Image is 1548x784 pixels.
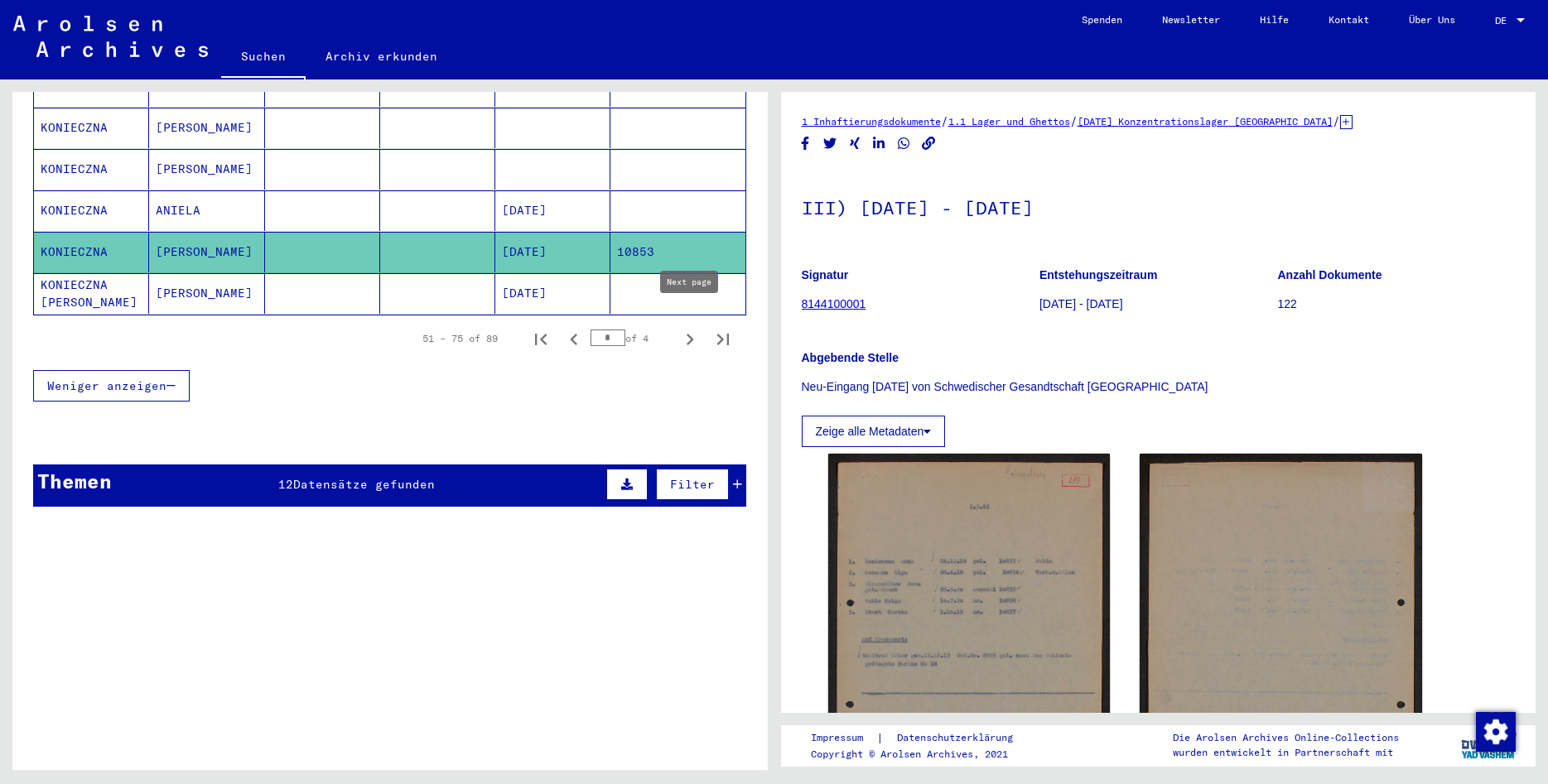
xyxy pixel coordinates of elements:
[149,149,264,190] mat-cell: [PERSON_NAME]
[37,466,112,496] div: Themen
[1495,15,1513,26] span: DE
[1278,296,1515,313] p: 122
[1173,730,1399,745] p: Die Arolsen Archives Online-Collections
[846,133,864,154] button: Share on Xing
[811,729,876,747] a: Impressum
[1039,296,1276,313] p: [DATE] - [DATE]
[221,36,306,79] a: Suchen
[811,747,1033,762] p: Copyright © Arolsen Archives, 2021
[34,273,149,314] mat-cell: KONIECZNA [PERSON_NAME]
[34,232,149,272] mat-cell: KONIECZNA
[1173,745,1399,760] p: wurden entwickelt in Partnerschaft mit
[495,273,610,314] mat-cell: [DATE]
[149,190,264,231] mat-cell: ANIELA
[34,149,149,190] mat-cell: KONIECZNA
[673,322,706,355] button: Next page
[802,115,941,127] a: 1 Inhaftierungsdokumente
[948,115,1070,127] a: 1.1 Lager und Ghettos
[1278,268,1382,281] b: Anzahl Dokumente
[706,322,740,355] button: Last page
[670,477,715,492] span: Filter
[1458,724,1520,766] img: yv_logo.png
[797,133,814,154] button: Share on Facebook
[149,108,264,148] mat-cell: [PERSON_NAME]
[557,322,591,355] button: Previous page
[1070,113,1078,128] span: /
[610,232,745,272] mat-cell: 10853
[149,232,264,272] mat-cell: [PERSON_NAME]
[941,113,948,128] span: /
[278,477,293,492] span: 12
[802,351,899,364] b: Abgebende Stelle
[656,469,729,500] button: Filter
[1475,711,1515,751] div: Zustimmung ändern
[822,133,839,154] button: Share on Twitter
[149,273,264,314] mat-cell: [PERSON_NAME]
[495,190,610,231] mat-cell: [DATE]
[884,729,1033,747] a: Datenschutzerklärung
[802,416,946,447] button: Zeige alle Metadaten
[591,330,673,346] div: of 4
[13,16,208,57] img: Arolsen_neg.svg
[422,331,498,346] div: 51 – 75 of 89
[293,477,435,492] span: Datensätze gefunden
[306,36,457,76] a: Archiv erkunden
[1333,113,1340,128] span: /
[802,378,1516,396] p: Neu-Eingang [DATE] von Schwedischer Gesandtschaft [GEOGRAPHIC_DATA]
[802,297,866,310] a: 8144100001
[1078,115,1333,127] a: [DATE] Konzentrationslager [GEOGRAPHIC_DATA]
[34,108,149,148] mat-cell: KONIECZNA
[495,232,610,272] mat-cell: [DATE]
[1039,268,1157,281] b: Entstehungszeitraum
[802,268,849,281] b: Signatur
[1476,712,1516,752] img: Zustimmung ändern
[811,729,1033,747] div: |
[33,370,190,402] button: Weniger anzeigen
[524,322,557,355] button: First page
[870,133,888,154] button: Share on LinkedIn
[34,190,149,231] mat-cell: KONIECZNA
[802,170,1516,243] h1: III) [DATE] - [DATE]
[895,133,913,154] button: Share on WhatsApp
[47,378,166,393] span: Weniger anzeigen
[920,133,938,154] button: Copy link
